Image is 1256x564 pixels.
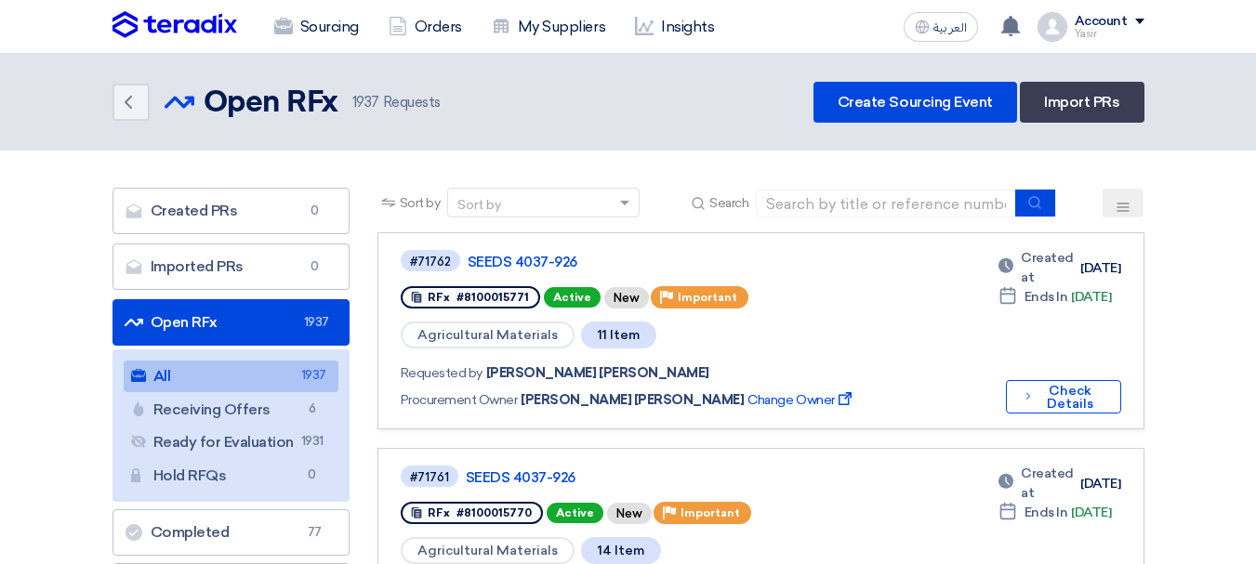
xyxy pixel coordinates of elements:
span: 11 Item [581,321,656,348]
a: All [124,361,338,392]
a: Create Sourcing Event [813,82,1017,123]
a: SEEDS 4037-926 [466,469,931,486]
a: Ready for Evaluation [124,426,338,458]
span: Change Owner [747,390,854,410]
a: My Suppliers [477,7,620,47]
img: profile_test.png [1038,12,1067,42]
h2: Open RFx [204,85,337,122]
img: Teradix logo [112,11,237,39]
span: Created at [1021,248,1077,287]
div: [DATE] [998,248,1121,287]
span: 0 [301,466,324,485]
a: Orders [374,7,477,47]
div: [DATE] [998,287,1112,307]
a: Receiving Offers [124,394,338,426]
span: #8100015771 [456,291,529,304]
span: Ends In [1025,503,1068,522]
div: New [607,503,652,524]
span: 6 [301,400,324,419]
span: Procurement Owner [401,390,518,410]
span: [PERSON_NAME] [PERSON_NAME] [521,390,744,410]
a: Insights [620,7,729,47]
a: Hold RFQs [124,460,338,492]
span: RFx [428,291,450,304]
a: Created PRs0 [112,188,350,234]
span: العربية [933,21,967,34]
span: Search [709,193,748,213]
div: Sort by [457,195,501,215]
div: Account [1075,14,1128,30]
a: Imported PRs0 [112,243,350,290]
span: Created at [1021,464,1077,503]
span: 77 [304,523,326,542]
div: #71762 [410,256,451,268]
a: Open RFx1937 [112,299,350,346]
span: Sort by [400,193,441,213]
div: #71761 [410,471,449,483]
span: Requests [352,92,441,113]
span: 1937 [304,313,326,332]
span: 1937 [352,94,379,111]
span: Active [547,503,603,523]
a: SEEDS 4037-926 [468,254,932,270]
span: 14 Item [581,537,661,564]
button: Check Details [1006,380,1121,413]
span: #8100015770 [456,506,532,519]
span: Active [544,287,601,308]
span: Agricultural Materials [401,537,575,564]
a: Import PRs [1020,82,1144,123]
input: Search by title or reference number [756,190,1016,217]
span: 1937 [301,366,324,386]
span: Important [678,291,737,304]
div: [DATE] [998,503,1112,522]
div: New [604,287,649,308]
span: RFx [428,506,450,519]
span: Requested by [401,363,483,383]
a: Completed77 [112,509,350,556]
span: 1931 [301,432,324,452]
span: Important [681,506,740,519]
div: Yasir [1075,29,1144,39]
div: [DATE] [998,464,1121,503]
span: 0 [304,257,326,276]
span: [PERSON_NAME] [PERSON_NAME] [486,363,709,383]
span: 0 [304,202,326,220]
a: Sourcing [259,7,374,47]
button: العربية [904,12,978,42]
span: Ends In [1025,287,1068,307]
span: Agricultural Materials [401,321,575,348]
